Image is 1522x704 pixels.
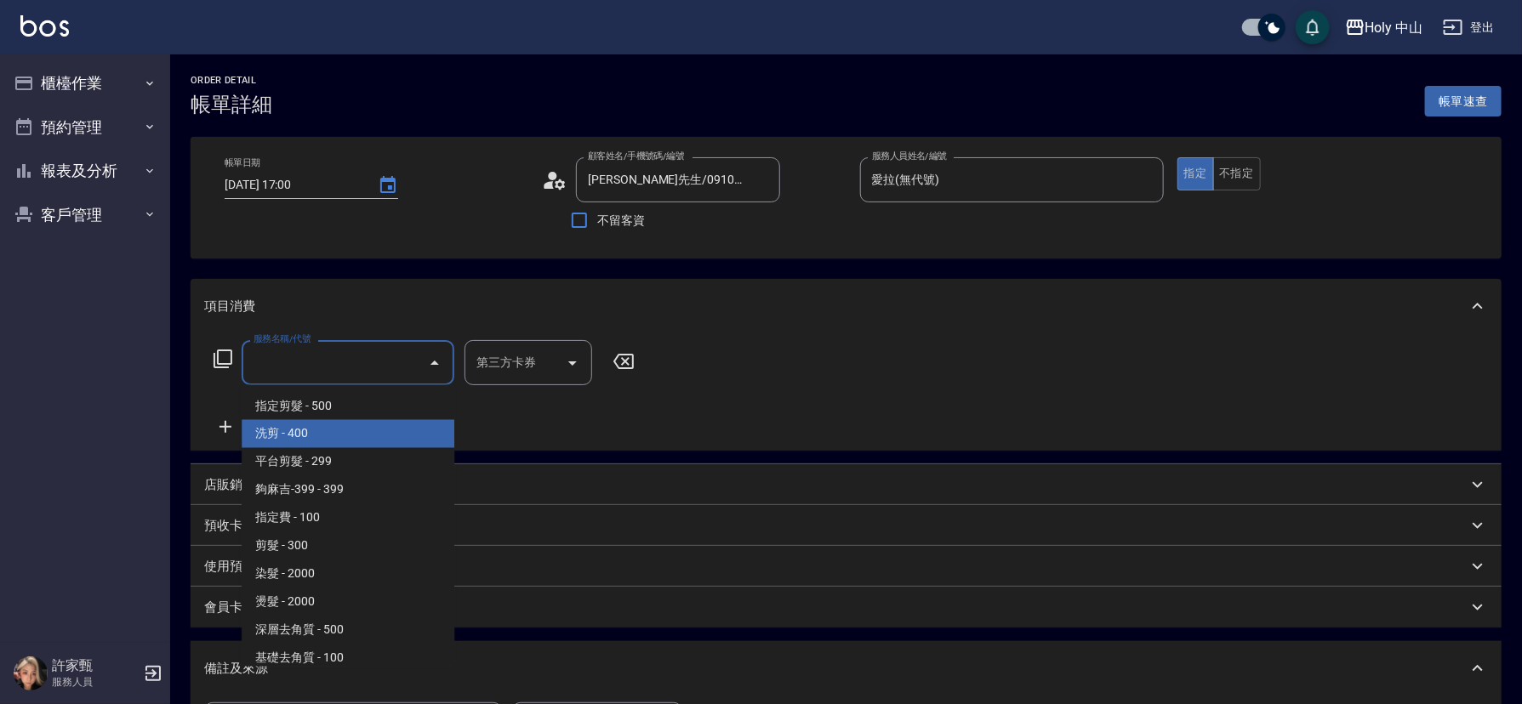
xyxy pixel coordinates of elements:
button: Holy 中山 [1338,10,1430,45]
label: 顧客姓名/手機號碼/編號 [588,150,685,162]
span: 剪髮 - 300 [242,532,454,560]
div: 使用預收卡編輯訂單不得編輯預收卡使用 [191,546,1502,587]
div: 會員卡銷售 [191,587,1502,627]
div: 預收卡販賣 [191,505,1502,546]
span: 染髮 - 2000 [242,560,454,588]
div: 項目消費 [191,333,1502,451]
p: 備註及來源 [204,660,268,678]
button: 指定 [1177,157,1214,190]
span: 洗剪 - 400 [242,420,454,448]
span: 指定剪髮 - 500 [242,392,454,420]
button: 不指定 [1213,157,1261,190]
input: YYYY/MM/DD hh:mm [225,171,361,199]
label: 帳單日期 [225,156,260,169]
label: 服務名稱/代號 [254,332,311,345]
span: 基礎去角質 - 100 [242,644,454,673]
div: 項目消費 [191,279,1502,333]
p: 使用預收卡 [204,558,268,576]
label: 服務人員姓名/編號 [872,150,947,162]
button: save [1296,10,1330,44]
div: 備註及來源 [191,641,1502,695]
button: 報表及分析 [7,149,163,193]
img: Logo [20,15,69,37]
span: 燙髮 - 2000 [242,588,454,616]
button: 櫃檯作業 [7,61,163,105]
button: 登出 [1436,12,1502,43]
span: 深層去角質 - 500 [242,616,454,644]
button: Open [559,349,586,377]
p: 預收卡販賣 [204,517,268,535]
div: Holy 中山 [1365,17,1423,38]
p: 會員卡銷售 [204,599,268,616]
button: Close [421,349,448,377]
button: Choose date, selected date is 2025-08-14 [368,165,408,206]
button: 預約管理 [7,105,163,150]
h5: 許家甄 [52,657,139,674]
span: 夠麻吉-399 - 399 [242,476,454,504]
span: 平台剪髮 - 299 [242,448,454,476]
span: 不留客資 [597,212,645,230]
img: Person [14,656,48,690]
h2: Order detail [191,75,272,86]
h3: 帳單詳細 [191,93,272,116]
button: 帳單速查 [1425,86,1502,117]
p: 店販銷售 [204,476,255,494]
div: 店販銷售 [191,464,1502,505]
p: 項目消費 [204,298,255,315]
p: 服務人員 [52,674,139,690]
button: 客戶管理 [7,193,163,237]
span: 指定費 - 100 [242,504,454,532]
